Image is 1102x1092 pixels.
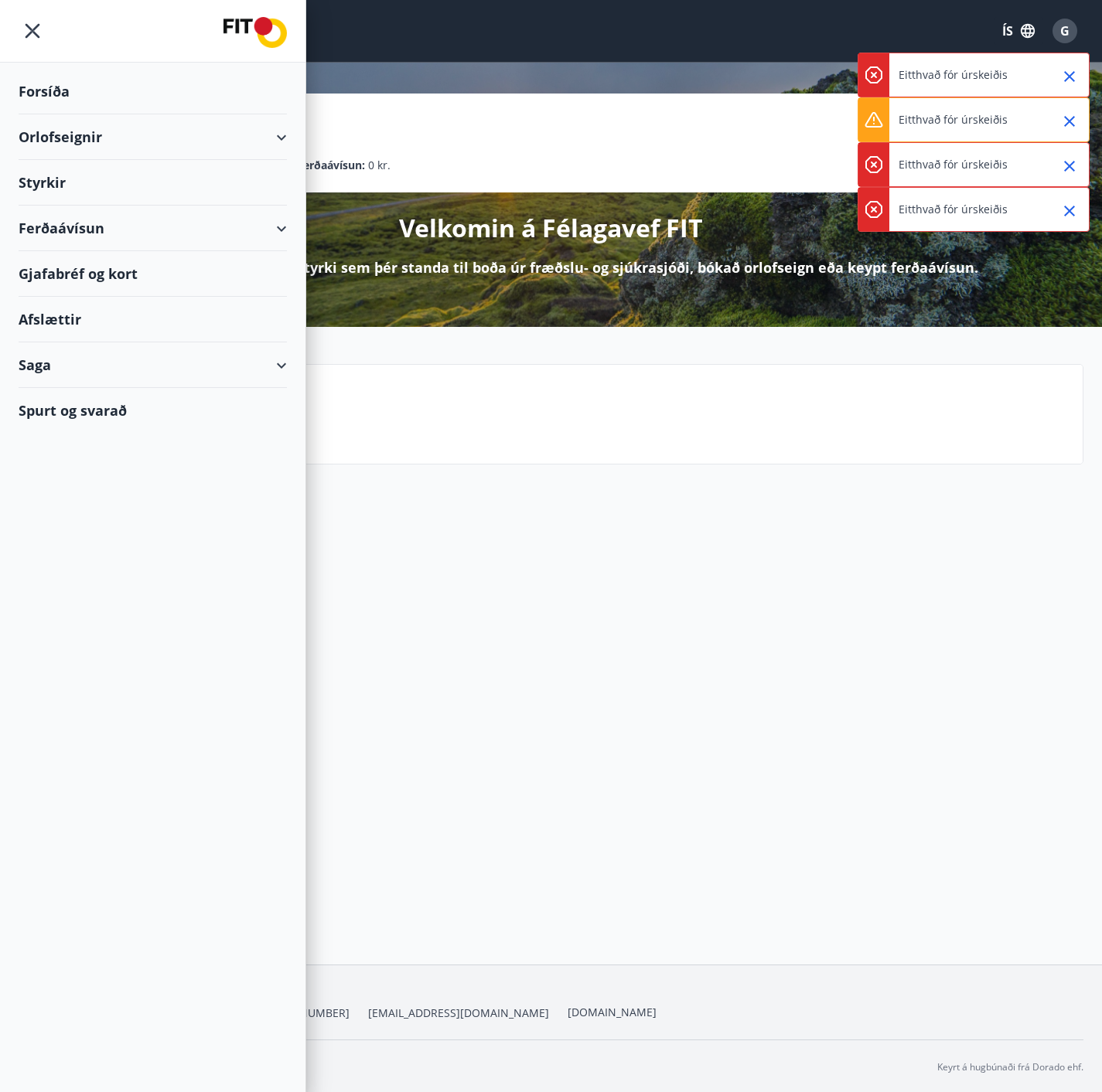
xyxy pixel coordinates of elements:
img: union_logo [223,17,287,48]
p: Spurt og svarað [132,403,1070,430]
div: Orlofseignir [19,114,287,160]
p: Eitthvað fór úrskeiðis [899,67,1008,83]
button: ÍS [994,17,1043,45]
div: Saga [19,342,287,388]
div: Ferðaávísun [19,206,287,251]
div: Afslættir [19,297,287,342]
p: Ferðaávísun : [297,157,365,174]
div: Styrkir [19,160,287,206]
span: 0 kr. [368,157,391,174]
span: [EMAIL_ADDRESS][DOMAIN_NAME] [368,1005,549,1021]
div: Spurt og svarað [19,388,287,433]
p: Eitthvað fór úrskeiðis [899,157,1008,172]
p: Velkomin á Félagavef FIT [399,211,703,245]
a: [DOMAIN_NAME] [568,1005,657,1019]
span: G [1060,22,1070,39]
button: G [1046,12,1083,49]
p: Afslættir [19,684,1083,704]
p: Eitthvað fór úrskeiðis [899,112,1008,128]
p: Hér getur þú sótt um þá styrki sem þér standa til boða úr fræðslu- og sjúkrasjóði, bókað orlofsei... [125,257,978,277]
div: Gjafabréf og kort [19,251,287,297]
button: Close [1056,198,1083,224]
p: Keyrt á hugbúnaði frá Dorado ehf. [937,1060,1083,1074]
button: Close [1056,108,1083,134]
button: Close [1056,153,1083,179]
div: Forsíða [19,69,287,114]
button: Close [1056,63,1083,90]
p: Eitthvað fór úrskeiðis [899,202,1008,217]
button: menu [19,17,46,45]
